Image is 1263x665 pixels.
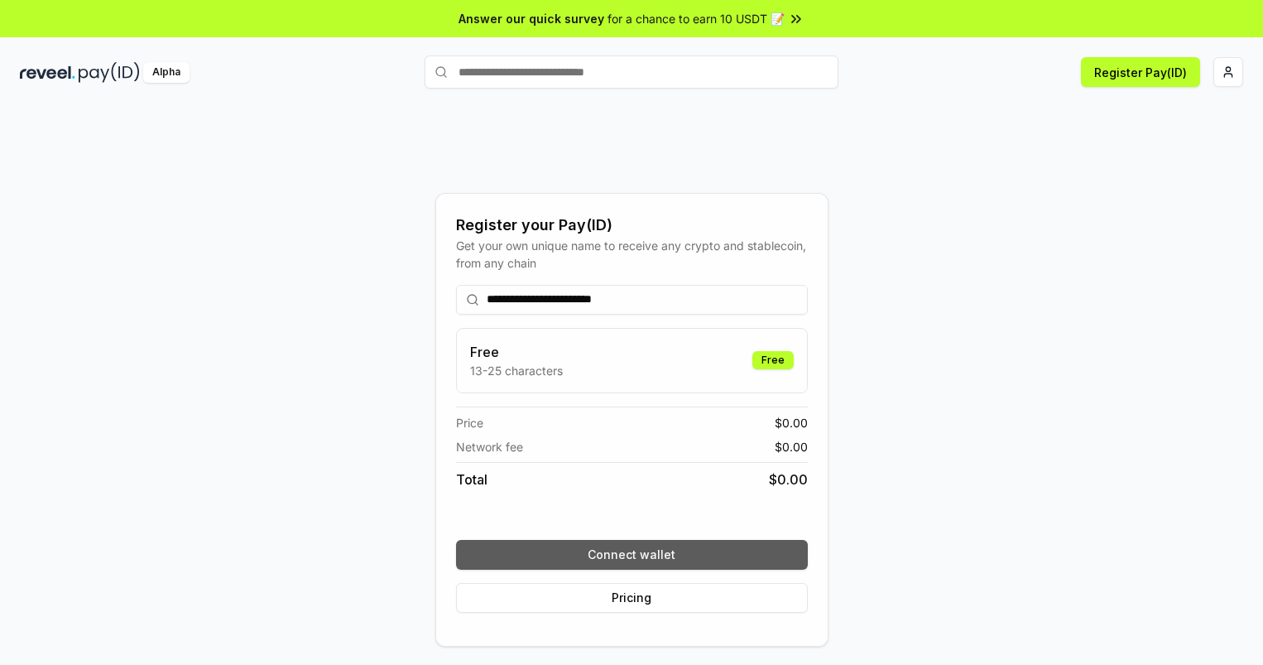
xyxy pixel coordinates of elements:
[456,414,483,431] span: Price
[607,10,785,27] span: for a chance to earn 10 USDT 📝
[456,540,808,570] button: Connect wallet
[143,62,190,83] div: Alpha
[775,414,808,431] span: $ 0.00
[456,438,523,455] span: Network fee
[20,62,75,83] img: reveel_dark
[456,237,808,272] div: Get your own unique name to receive any crypto and stablecoin, from any chain
[456,583,808,613] button: Pricing
[79,62,140,83] img: pay_id
[752,351,794,369] div: Free
[456,214,808,237] div: Register your Pay(ID)
[775,438,808,455] span: $ 0.00
[456,470,487,489] span: Total
[470,362,563,379] p: 13-25 characters
[769,470,808,489] span: $ 0.00
[1081,57,1200,87] button: Register Pay(ID)
[470,342,563,362] h3: Free
[459,10,604,27] span: Answer our quick survey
